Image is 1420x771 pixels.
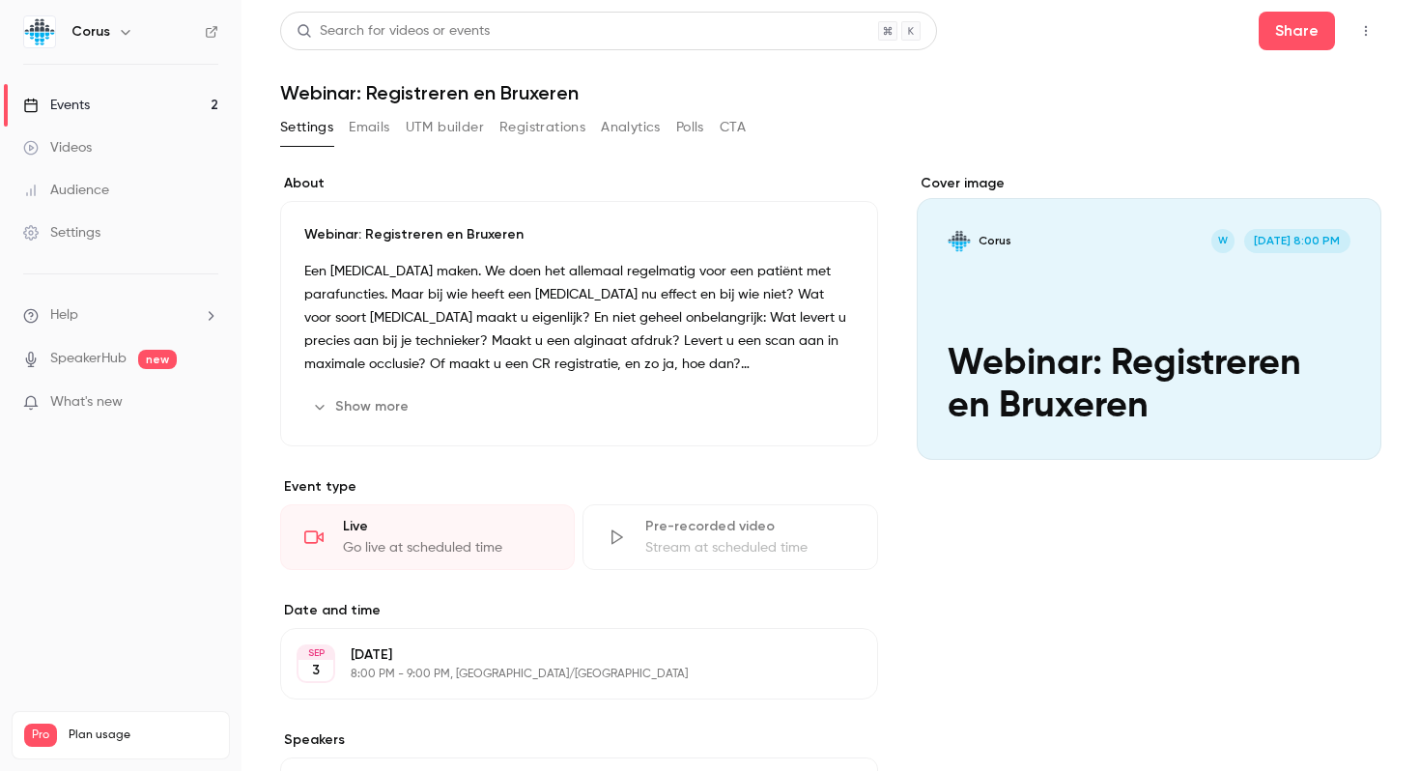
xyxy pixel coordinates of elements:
[71,22,110,42] h6: Corus
[280,601,878,620] label: Date and time
[343,517,551,536] div: Live
[349,112,389,143] button: Emails
[24,16,55,47] img: Corus
[304,391,420,422] button: Show more
[50,349,127,369] a: SpeakerHub
[720,112,746,143] button: CTA
[1259,12,1335,50] button: Share
[676,112,704,143] button: Polls
[69,728,217,743] span: Plan usage
[280,81,1381,104] h1: Webinar: Registreren en Bruxeren
[645,538,853,557] div: Stream at scheduled time
[23,96,90,115] div: Events
[138,350,177,369] span: new
[351,667,776,682] p: 8:00 PM - 9:00 PM, [GEOGRAPHIC_DATA]/[GEOGRAPHIC_DATA]
[24,724,57,747] span: Pro
[351,645,776,665] p: [DATE]
[499,112,585,143] button: Registrations
[23,181,109,200] div: Audience
[343,538,551,557] div: Go live at scheduled time
[280,477,878,497] p: Event type
[406,112,484,143] button: UTM builder
[297,21,490,42] div: Search for videos or events
[23,305,218,326] li: help-dropdown-opener
[195,394,218,412] iframe: Noticeable Trigger
[280,112,333,143] button: Settings
[304,225,854,244] p: Webinar: Registreren en Bruxeren
[298,646,333,660] div: SEP
[23,223,100,243] div: Settings
[312,661,320,680] p: 3
[280,504,575,570] div: LiveGo live at scheduled time
[50,305,78,326] span: Help
[304,260,854,376] p: Een [MEDICAL_DATA] maken. We doen het allemaal regelmatig voor een patiënt met parafuncties. Maar...
[917,174,1381,460] section: Cover image
[280,174,878,193] label: About
[601,112,661,143] button: Analytics
[917,174,1381,193] label: Cover image
[280,730,878,750] label: Speakers
[50,392,123,413] span: What's new
[582,504,877,570] div: Pre-recorded videoStream at scheduled time
[645,517,853,536] div: Pre-recorded video
[23,138,92,157] div: Videos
